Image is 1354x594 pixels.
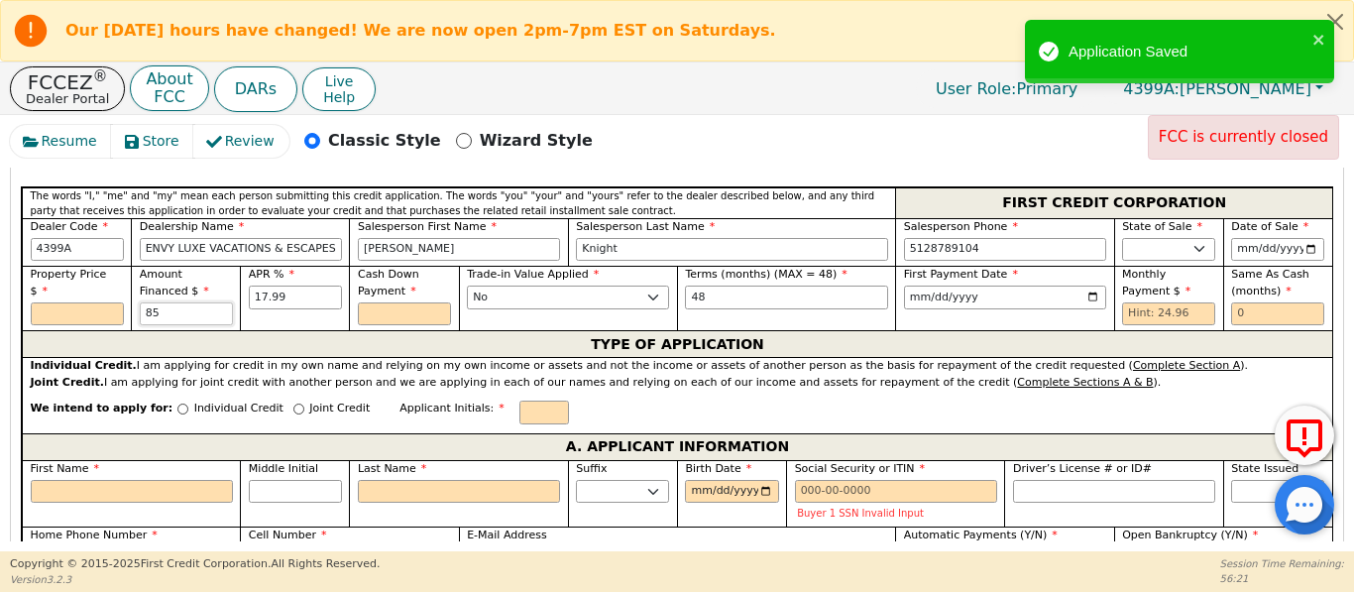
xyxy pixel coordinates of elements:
span: Last Name [358,462,426,475]
strong: Joint Credit. [31,376,104,389]
span: All Rights Reserved. [271,557,380,570]
p: Wizard Style [480,129,593,153]
p: Session Time Remaining: [1220,556,1344,571]
span: Trade-in Value Applied [467,268,599,281]
span: Birth Date [685,462,751,475]
span: Suffix [576,462,607,475]
p: Version 3.2.3 [10,572,380,587]
span: APR % [249,268,294,281]
p: FCC [146,89,192,105]
p: Individual Credit [194,401,283,417]
input: YYYY-MM-DD [1231,238,1324,262]
p: 56:21 [1220,571,1344,586]
span: E-Mail Address [467,529,547,541]
span: Resume [42,131,97,152]
span: Same As Cash (months) [1231,268,1309,297]
span: First Name [31,462,100,475]
span: Live [323,73,355,89]
span: TYPE OF APPLICATION [591,331,764,357]
span: FIRST CREDIT CORPORATION [1002,190,1226,216]
span: Driver’s License # or ID# [1013,462,1152,475]
div: I am applying for joint credit with another person and we are applying in each of our names and r... [31,375,1325,392]
p: Primary [916,69,1097,108]
p: Classic Style [328,129,441,153]
input: 0 [1231,302,1324,326]
b: Our [DATE] hours have changed! We are now open 2pm-7pm EST on Saturdays. [65,21,776,40]
button: AboutFCC [130,65,208,112]
span: Salesperson First Name [358,220,497,233]
p: Buyer 1 SSN Invalid Input [797,508,994,519]
span: [PERSON_NAME] [1123,79,1311,98]
span: Date of Sale [1231,220,1308,233]
div: The words "I," "me" and "my" mean each person submitting this credit application. The words "you"... [22,187,895,218]
button: Store [111,125,194,158]
span: State Issued [1231,462,1298,475]
input: 303-867-5309 x104 [904,238,1106,262]
span: We intend to apply for: [31,401,173,433]
div: Application Saved [1069,41,1306,63]
u: Complete Sections A & B [1017,376,1153,389]
button: LiveHelp [302,67,376,111]
span: User Role : [936,79,1016,98]
span: Review [225,131,275,152]
strong: Individual Credit. [31,359,137,372]
span: First Payment Date [904,268,1018,281]
p: Joint Credit [309,401,370,417]
input: 000-00-0000 [795,480,997,504]
span: Open Bankruptcy (Y/N) [1122,529,1258,541]
span: Dealership Name [140,220,245,233]
u: Complete Section A [1133,359,1240,372]
input: YYYY-MM-DD [685,480,778,504]
span: Monthly Payment $ [1122,268,1190,297]
span: State of Sale [1122,220,1202,233]
span: Cash Down Payment [358,268,419,297]
span: Automatic Payments (Y/N) [904,529,1058,541]
span: Amount Financed $ [140,268,209,297]
span: 4399A: [1123,79,1180,98]
span: Home Phone Number [31,529,158,541]
span: A. APPLICANT INFORMATION [566,434,789,460]
p: FCCEZ [26,72,109,92]
p: Dealer Portal [26,92,109,105]
input: YYYY-MM-DD [904,286,1106,309]
button: close [1312,28,1326,51]
span: Social Security or ITIN [795,462,925,475]
span: Terms (months) (MAX = 48) [685,268,837,281]
span: Store [143,131,179,152]
div: I am applying for credit in my own name and relying on my own income or assets and not the income... [31,358,1325,375]
span: Property Price $ [31,268,107,297]
span: Help [323,89,355,105]
button: FCCEZ®Dealer Portal [10,66,125,111]
button: Review [193,125,289,158]
span: FCC is currently closed [1159,128,1328,146]
span: Salesperson Phone [904,220,1018,233]
input: Hint: 24.96 [1122,302,1215,326]
sup: ® [93,67,108,85]
span: Applicant Initials: [399,402,505,415]
p: Copyright © 2015- 2025 First Credit Corporation. [10,556,380,573]
a: User Role:Primary [916,69,1097,108]
span: Dealer Code [31,220,108,233]
span: Salesperson Last Name [576,220,715,233]
input: xx.xx% [249,286,342,309]
span: Middle Initial [249,462,318,475]
button: DARs [214,66,297,112]
button: Close alert [1317,1,1353,42]
button: Resume [10,125,112,158]
button: Report Error to FCC [1275,406,1334,465]
span: Cell Number [249,529,327,541]
p: About [146,71,192,87]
